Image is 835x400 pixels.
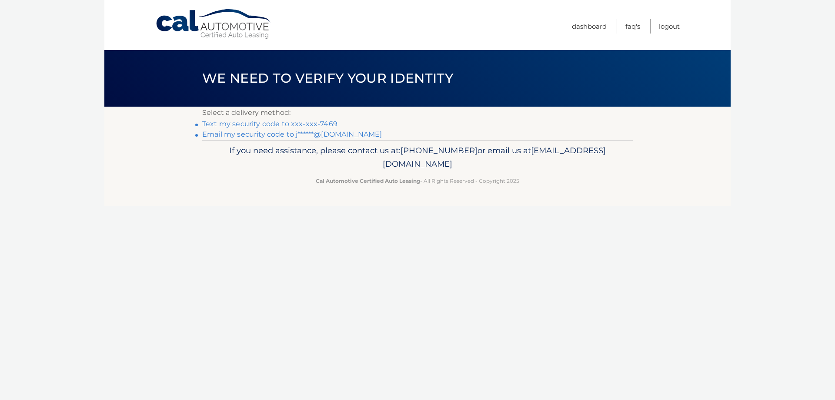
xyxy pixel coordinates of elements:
a: Email my security code to j******@[DOMAIN_NAME] [202,130,382,138]
a: Logout [659,19,680,34]
p: Select a delivery method: [202,107,633,119]
p: - All Rights Reserved - Copyright 2025 [208,176,627,185]
a: FAQ's [625,19,640,34]
a: Dashboard [572,19,607,34]
span: We need to verify your identity [202,70,453,86]
a: Text my security code to xxx-xxx-7469 [202,120,337,128]
strong: Cal Automotive Certified Auto Leasing [316,178,420,184]
span: [PHONE_NUMBER] [401,145,478,155]
a: Cal Automotive [155,9,273,40]
p: If you need assistance, please contact us at: or email us at [208,144,627,171]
